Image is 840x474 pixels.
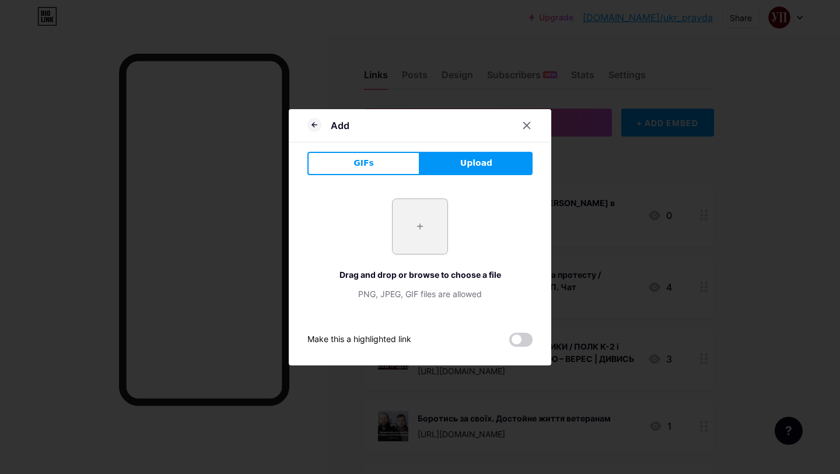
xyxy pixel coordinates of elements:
[353,157,374,169] span: GIFs
[307,152,420,175] button: GIFs
[307,288,533,300] div: PNG, JPEG, GIF files are allowed
[420,152,533,175] button: Upload
[307,269,533,281] div: Drag and drop or browse to choose a file
[331,118,349,133] div: Add
[460,157,492,169] span: Upload
[307,333,411,347] div: Make this a highlighted link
